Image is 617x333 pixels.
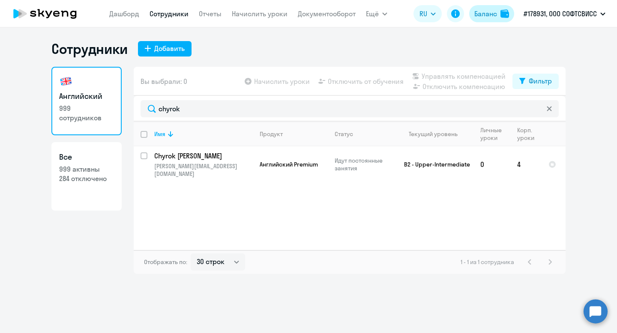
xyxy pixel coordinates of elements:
[260,130,283,138] div: Продукт
[461,258,514,266] span: 1 - 1 из 1 сотрудника
[154,151,251,161] p: Chyrok [PERSON_NAME]
[500,9,509,18] img: balance
[469,5,514,22] button: Балансbalance
[335,157,393,172] p: Идут постоянные занятия
[510,146,542,182] td: 4
[335,130,353,138] div: Статус
[394,146,473,182] td: B2 - Upper-Intermediate
[59,164,114,174] p: 999 активны
[154,43,185,54] div: Добавить
[154,130,252,138] div: Имя
[260,130,327,138] div: Продукт
[59,91,114,102] h3: Английский
[401,130,473,138] div: Текущий уровень
[109,9,139,18] a: Дашборд
[524,9,597,19] p: #178931, ООО СОФТСВИСС
[51,142,122,211] a: Все999 активны284 отключено
[480,126,510,142] div: Личные уроки
[474,9,497,19] div: Баланс
[517,126,541,142] div: Корп. уроки
[473,146,510,182] td: 0
[232,9,288,18] a: Начислить уроки
[409,130,458,138] div: Текущий уровень
[154,130,165,138] div: Имя
[199,9,222,18] a: Отчеты
[59,152,114,163] h3: Все
[480,126,504,142] div: Личные уроки
[519,3,610,24] button: #178931, ООО СОФТСВИСС
[419,9,427,19] span: RU
[154,162,252,178] p: [PERSON_NAME][EMAIL_ADDRESS][DOMAIN_NAME]
[366,5,387,22] button: Ещё
[59,174,114,183] p: 284 отключено
[144,258,187,266] span: Отображать по:
[59,74,73,88] img: english
[141,100,559,117] input: Поиск по имени, email, продукту или статусу
[51,40,128,57] h1: Сотрудники
[260,161,318,168] span: Английский Premium
[529,76,552,86] div: Фильтр
[335,130,393,138] div: Статус
[150,9,189,18] a: Сотрудники
[517,126,536,142] div: Корп. уроки
[154,151,252,161] a: Chyrok [PERSON_NAME]
[59,104,114,122] p: 999 сотрудников
[141,76,187,86] span: Вы выбрали: 0
[51,67,122,135] a: Английский999 сотрудников
[298,9,356,18] a: Документооборот
[512,74,559,89] button: Фильтр
[138,41,192,56] button: Добавить
[413,5,442,22] button: RU
[366,9,379,19] span: Ещё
